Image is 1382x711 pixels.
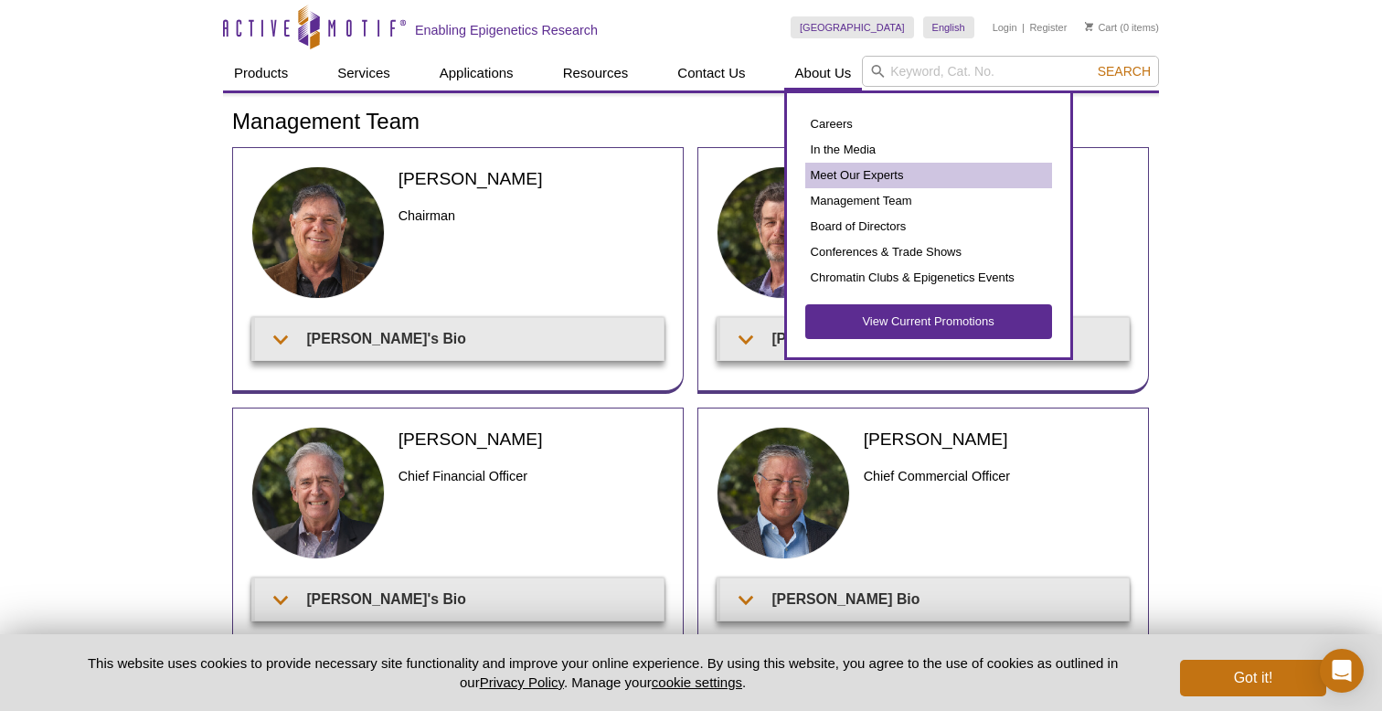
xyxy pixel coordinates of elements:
h3: Chief Commercial Officer [864,465,1130,487]
a: Conferences & Trade Shows [805,239,1052,265]
a: English [923,16,974,38]
a: Services [326,56,401,90]
h2: Enabling Epigenetics Research [415,22,598,38]
a: Meet Our Experts [805,163,1052,188]
h2: [PERSON_NAME] [864,427,1130,451]
a: Board of Directors [805,214,1052,239]
h3: Chairman [399,205,664,227]
a: Privacy Policy [480,674,564,690]
summary: [PERSON_NAME]'s Bio [720,318,1129,359]
a: Management Team [805,188,1052,214]
a: Cart [1085,21,1117,34]
img: Ted DeFrank headshot [717,166,850,300]
summary: [PERSON_NAME]'s Bio [255,578,664,620]
div: Open Intercom Messenger [1320,649,1364,693]
a: [GEOGRAPHIC_DATA] [791,16,914,38]
h1: Management Team [232,110,1150,136]
p: This website uses cookies to provide necessary site functionality and improve your online experie... [56,653,1150,692]
input: Keyword, Cat. No. [862,56,1159,87]
li: (0 items) [1085,16,1159,38]
li: | [1022,16,1025,38]
summary: [PERSON_NAME]'s Bio [255,318,664,359]
a: Resources [552,56,640,90]
img: Patrick Yount headshot [251,427,385,560]
a: View Current Promotions [805,304,1052,339]
span: Search [1098,64,1151,79]
h2: [PERSON_NAME] [399,166,664,191]
img: Joe Fernandez headshot [251,166,385,300]
a: Register [1029,21,1067,34]
img: Your Cart [1085,22,1093,31]
a: Products [223,56,299,90]
h3: Chief Financial Officer [399,465,664,487]
button: cookie settings [652,674,742,690]
a: Login [993,21,1017,34]
summary: [PERSON_NAME] Bio [720,578,1129,620]
button: Search [1092,63,1156,80]
img: Fritz Eibel headshot [717,427,850,560]
button: Got it! [1180,660,1326,696]
a: Chromatin Clubs & Epigenetics Events [805,265,1052,291]
a: About Us [784,56,863,90]
a: Contact Us [666,56,756,90]
h2: [PERSON_NAME] [399,427,664,451]
a: In the Media [805,137,1052,163]
a: Careers [805,111,1052,137]
a: Applications [429,56,525,90]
